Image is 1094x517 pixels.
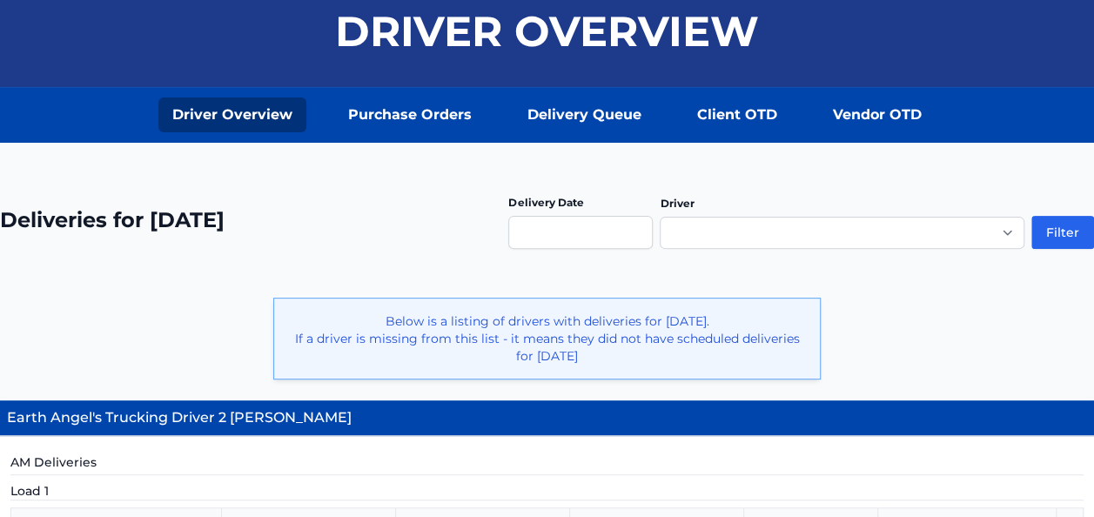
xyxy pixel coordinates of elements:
label: Delivery Date [508,196,583,209]
h5: Load 1 [10,482,1084,500]
a: Vendor OTD [819,97,936,132]
h5: AM Deliveries [10,453,1084,475]
a: Delivery Queue [513,97,655,132]
a: Purchase Orders [334,97,486,132]
p: Below is a listing of drivers with deliveries for [DATE]. If a driver is missing from this list -... [288,312,806,365]
a: Driver Overview [158,97,306,132]
label: Driver [660,197,694,210]
h1: Driver Overview [335,10,759,52]
button: Filter [1031,216,1094,249]
a: Client OTD [683,97,791,132]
